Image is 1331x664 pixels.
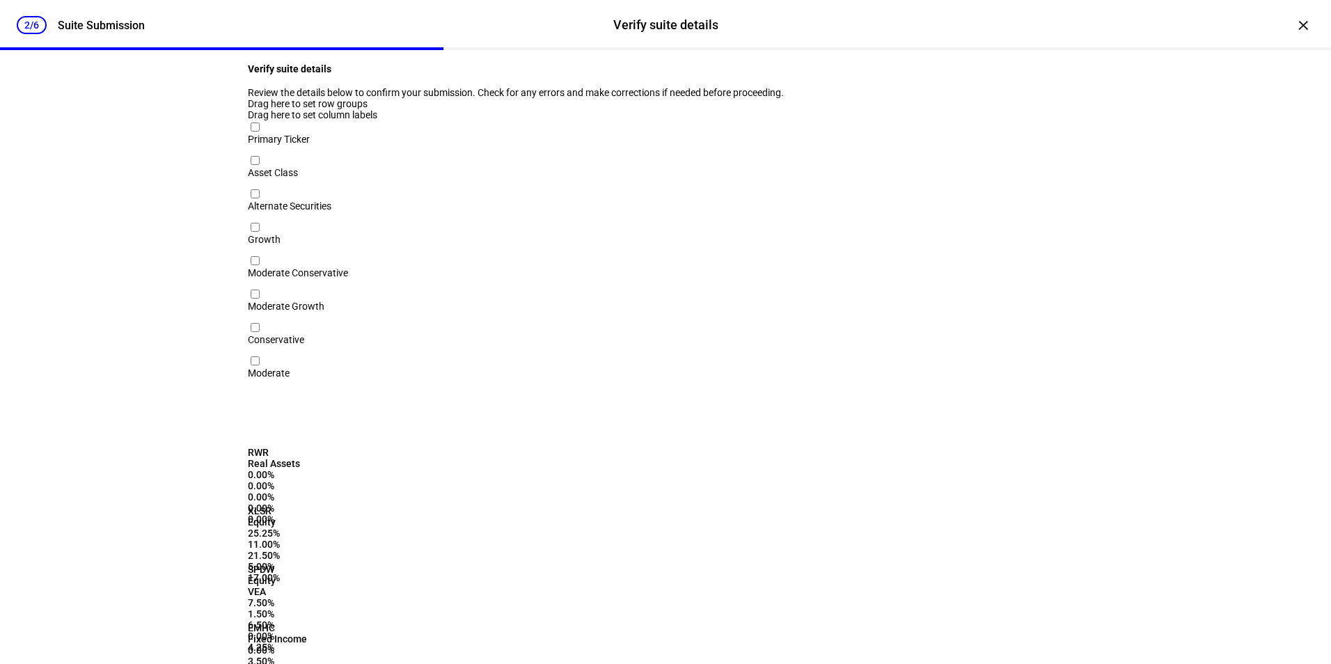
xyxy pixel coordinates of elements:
div: 2/6 [17,16,47,34]
div: 21.50% [248,550,371,561]
div: VEA [248,586,381,597]
div: 1.50% [248,608,396,619]
span: Asset Class [248,167,298,178]
input: Press Space to toggle all rows selection (unchecked) [251,323,260,332]
div: 5.00% [248,561,352,572]
div: RWR [248,447,359,458]
div: 25.25% [248,528,326,539]
div: 0.00% [248,503,352,514]
div: EMHC [248,622,359,633]
div: Review the details below to confirm your submission. Check for any errors and make corrections if... [248,87,1083,98]
span: Alternate Securities [248,200,331,212]
span: Moderate Conservative [248,267,348,278]
span: Growth [248,234,281,245]
div: Equity [248,516,347,528]
span: Primary Ticker [248,134,310,145]
div: 7.50% [248,597,326,608]
span: Drag here to set column labels [248,109,377,120]
h4: Verify suite details [248,63,1083,74]
div: Fixed Income [248,633,347,645]
div: × [1292,14,1314,36]
input: Press Space to toggle all rows selection (unchecked) [251,356,260,365]
div: XLSR [248,505,359,516]
div: SPDW [248,564,359,575]
div: Real Assets [248,458,347,469]
div: Suite Submission [58,19,145,32]
input: Press Space to toggle all rows selection (unchecked) [251,256,260,265]
span: Drag here to set row groups [248,98,368,109]
div: 6.50% [248,619,371,631]
div: 11.00% [248,539,396,550]
div: 0.00% [248,491,371,503]
div: 0.00% [248,645,326,656]
input: Press Space to toggle all rows selection (unchecked) [251,156,260,165]
div: Verify suite details [613,16,718,34]
input: Press Space to toggle all rows selection (unchecked) [251,223,260,232]
div: Row Groups [248,98,1083,109]
span: Moderate Growth [248,301,324,312]
div: 0.00% [248,480,396,491]
span: Moderate [248,367,290,379]
div: Equity [248,575,347,586]
div: Column Labels [248,109,1083,120]
input: Press Space to toggle all rows selection (unchecked) [251,189,260,198]
input: Press Space to toggle all rows selection (unchecked) [251,122,260,132]
span: Conservative [248,334,304,345]
div: 0.00% [248,469,326,480]
input: Press Space to toggle all rows selection (unchecked) [251,290,260,299]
